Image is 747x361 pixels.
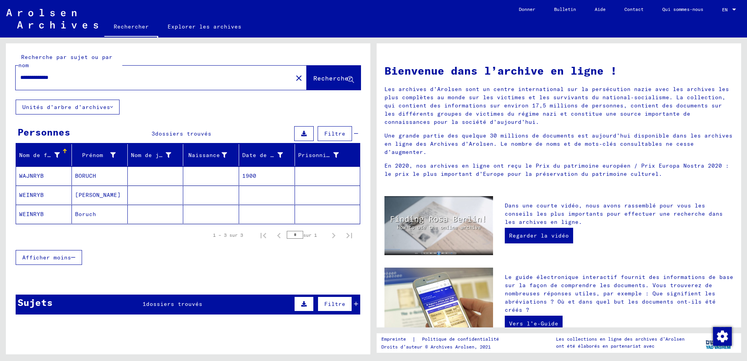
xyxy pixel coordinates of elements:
button: Dernière page [341,227,357,243]
button: Unités d’arbre d’archives [16,100,120,114]
span: 3 [152,130,155,137]
h1: Bienvenue dans l’archive en ligne ! [384,63,733,79]
span: dossiers trouvés [146,300,202,307]
span: Filtre [324,130,345,137]
button: Filtre [318,297,352,311]
mat-cell: [PERSON_NAME] [72,186,128,204]
p: Les collections en ligne des archives d’Arolsen [556,336,684,343]
img: Arolsen_neg.svg [6,9,98,29]
font: Nom de famille [19,152,68,159]
button: Clair [291,70,307,86]
button: Première page [256,227,271,243]
mat-header-cell: Geburtsname [128,144,184,166]
div: Naissance [186,149,239,161]
mat-cell: 1900 [239,166,295,185]
p: Droits d’auteur © Archives Arolsen, 2021 [381,343,508,350]
span: 1 [143,300,146,307]
mat-cell: WEINRYB [16,186,72,204]
div: Nom de famille [19,149,71,161]
font: | [412,335,416,343]
a: Politique de confidentialité [416,335,508,343]
p: Dans une courte vidéo, nous avons rassemblé pour vous les conseils les plus importants pour effec... [505,202,733,226]
font: Prénom [82,152,103,159]
mat-cell: Boruch [72,205,128,223]
font: Unités d’arbre d’archives [22,104,110,111]
font: Naissance [188,152,220,159]
span: Filtre [324,300,345,307]
a: Explorer les archives [158,17,251,36]
button: Afficher moins [16,250,82,265]
div: Prisonnier # [298,149,350,161]
p: ont été élaborés en partenariat avec [556,343,684,350]
div: Prénom [75,149,127,161]
p: En 2020, nos archives en ligne ont reçu le Prix du patrimoine européen / Prix Europa Nostra 2020 ... [384,162,733,178]
a: Regarder la vidéo [505,228,573,243]
a: Vers l’e-Guide [505,316,563,331]
button: Page suivante [326,227,341,243]
button: Rechercher [307,66,361,90]
div: Personnes [18,125,70,139]
a: Empreinte [381,335,412,343]
p: Les archives d’Arolsen sont un centre international sur la persécution nazie avec les archives le... [384,85,733,126]
mat-icon: close [294,73,304,83]
img: video.jpg [384,196,493,255]
img: eguide.jpg [384,268,493,340]
p: Le guide électronique interactif fournit des informations de base sur la façon de comprendre les ... [505,273,733,314]
font: Prisonnier # [298,152,340,159]
mat-header-cell: Vorname [72,144,128,166]
span: Afficher moins [22,254,71,261]
mat-header-cell: Geburt‏ [183,144,239,166]
button: Filtre [318,126,352,141]
font: Date de naissance [242,152,302,159]
span: dossiers trouvés [155,130,211,137]
a: Rechercher [104,17,158,38]
div: Date de naissance [242,149,295,161]
div: Nom de jeune fille [131,149,183,161]
mat-cell: WEINRYB [16,205,72,223]
mat-header-cell: Geburtsdatum [239,144,295,166]
span: EN [722,7,731,13]
font: sur 1 [303,232,317,238]
div: 1 – 3 sur 3 [213,232,243,239]
div: Sujets [18,295,53,309]
mat-label: Recherche par sujet ou par nom [18,54,113,69]
img: yv_logo.png [704,333,733,352]
mat-header-cell: Prisoner # [295,144,360,166]
img: Modifier le consentement [713,327,732,346]
mat-cell: BORUCH [72,166,128,185]
p: Une grande partie des quelque 30 millions de documents est aujourd’hui disponible dans les archiv... [384,132,733,156]
mat-cell: WAJNRYB [16,166,72,185]
mat-header-cell: Nachname [16,144,72,166]
font: Nom de jeune fille [131,152,194,159]
button: Page précédente [271,227,287,243]
span: Rechercher [313,74,352,82]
